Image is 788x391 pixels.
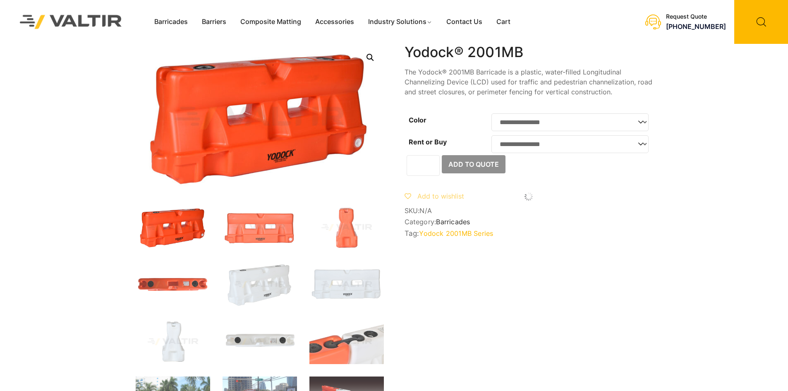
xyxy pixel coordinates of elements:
[136,262,210,307] img: 2001MB_Org_Top.jpg
[405,67,653,97] p: The Yodock® 2001MB Barricade is a plastic, water-filled Longitudinal Channelizing Device (LCD) us...
[489,16,517,28] a: Cart
[419,229,493,237] a: Yodock 2001MB Series
[439,16,489,28] a: Contact Us
[436,218,470,226] a: Barricades
[666,22,726,31] a: [PHONE_NUMBER]
[666,13,726,20] div: Request Quote
[223,205,297,250] img: 2001MB_Org_Front.jpg
[407,155,440,176] input: Product quantity
[405,44,653,61] h1: Yodock® 2001MB
[309,205,384,250] img: 2001MB_Org_Side.jpg
[309,262,384,307] img: 2001MB_Nat_Front.jpg
[442,155,505,173] button: Add to Quote
[223,319,297,364] img: 2001MB_Nat_Top.jpg
[419,206,432,215] span: N/A
[405,207,653,215] span: SKU:
[309,319,384,364] img: 2001MB_Xtra2.jpg
[405,218,653,226] span: Category:
[405,229,653,237] span: Tag:
[195,16,233,28] a: Barriers
[136,319,210,364] img: 2001MB_Nat_Side.jpg
[361,16,439,28] a: Industry Solutions
[233,16,308,28] a: Composite Matting
[223,262,297,307] img: 2001MB_Nat_3Q.jpg
[409,116,426,124] label: Color
[147,16,195,28] a: Barricades
[409,138,447,146] label: Rent or Buy
[136,205,210,250] img: 2001MB_Org_3Q.jpg
[9,4,133,39] img: Valtir Rentals
[308,16,361,28] a: Accessories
